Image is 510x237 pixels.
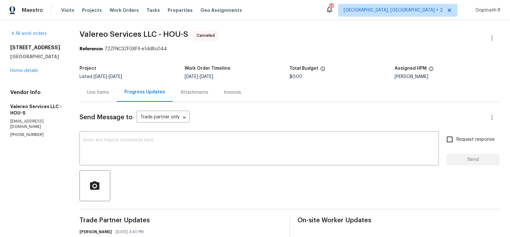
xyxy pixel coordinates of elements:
div: Trade partner only [137,112,190,123]
h5: Valereo Services LLC - HOU-S [10,103,64,116]
span: Properties [168,7,193,13]
span: Listed [79,75,122,79]
span: Maestro [22,7,43,13]
span: Valereo Services LLC - HOU-S [79,30,188,38]
span: [DATE] [109,75,122,79]
span: On-site Worker Updates [297,217,500,224]
h5: Assigned HPM [395,66,427,71]
a: All work orders [10,31,47,36]
div: Attachments [180,89,208,96]
div: Progress Updates [124,89,165,95]
div: Line Items [87,89,109,96]
span: Work Orders [110,7,139,13]
span: Request response [456,136,495,143]
a: Home details [10,68,38,73]
span: Send Message to [79,114,133,121]
span: [DATE] [185,75,198,79]
span: Tasks [146,8,160,12]
h5: Project [79,66,96,71]
span: [DATE] 3:40 PM [116,229,144,235]
span: - [185,75,213,79]
div: [PERSON_NAME] [395,75,500,79]
div: Invoices [224,89,241,96]
span: The total cost of line items that have been proposed by Opendoor. This sum includes line items th... [320,66,325,75]
h5: Work Order Timeline [185,66,230,71]
h4: Vendor Info [10,89,64,96]
p: [EMAIL_ADDRESS][DOMAIN_NAME] [10,119,64,130]
span: The hpm assigned to this work order. [429,66,434,75]
span: [DATE] [200,75,213,79]
span: Canceled [196,32,217,39]
span: [GEOGRAPHIC_DATA], [GEOGRAPHIC_DATA] + 2 [344,7,443,13]
span: $0.00 [289,75,302,79]
p: [PHONE_NUMBER] [10,132,64,138]
span: Projects [82,7,102,13]
span: Gopinath R [473,7,500,13]
span: Trade Partner Updates [79,217,282,224]
span: Geo Assignments [200,7,242,13]
div: 72ZFNC3ZFGXFX-e1dd8c044 [79,46,500,52]
h5: Total Budget [289,66,318,71]
h2: [STREET_ADDRESS] [10,44,64,51]
span: Visits [61,7,74,13]
span: - [94,75,122,79]
h5: [GEOGRAPHIC_DATA] [10,53,64,60]
span: [DATE] [94,75,107,79]
div: 77 [329,4,333,10]
h6: [PERSON_NAME] [79,229,112,235]
b: Reference: [79,47,103,51]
